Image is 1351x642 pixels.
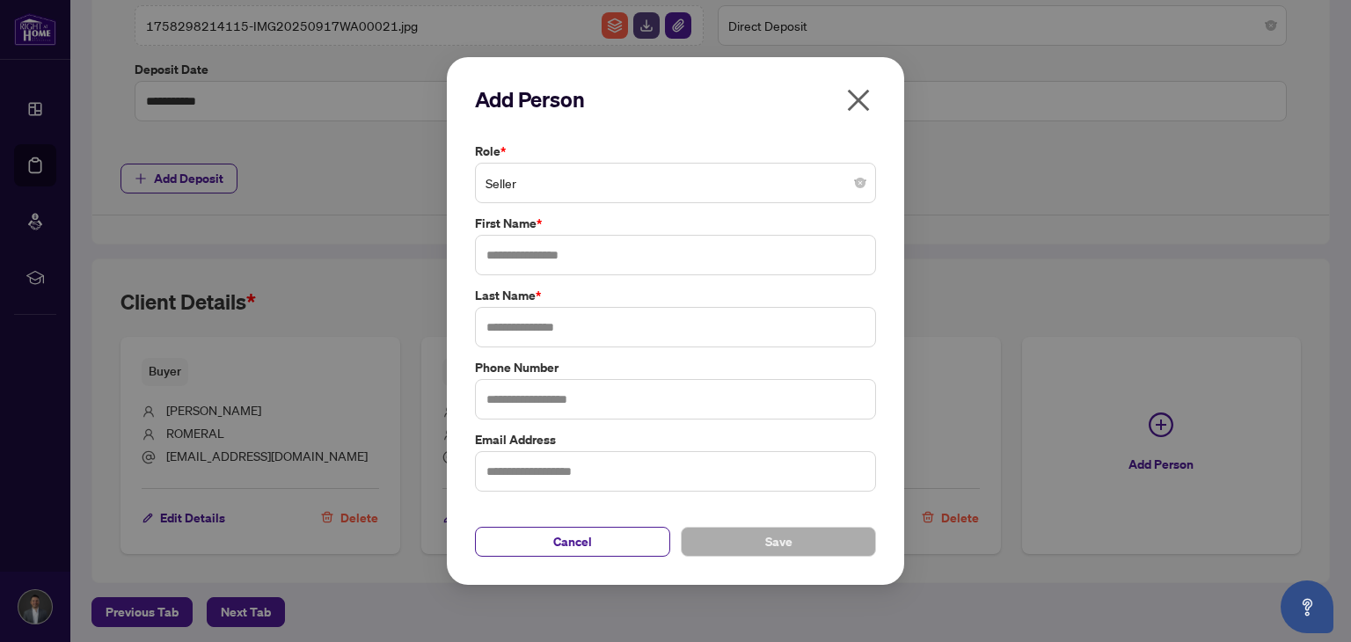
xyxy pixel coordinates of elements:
label: Role [475,142,876,161]
label: Last Name [475,286,876,305]
button: Cancel [475,527,670,557]
label: First Name [475,214,876,233]
span: Cancel [553,528,592,556]
h2: Add Person [475,85,876,113]
span: close [844,86,873,114]
button: Save [681,527,876,557]
span: close-circle [855,178,865,188]
label: Phone Number [475,358,876,377]
button: Open asap [1281,580,1333,633]
span: Seller [486,166,865,200]
label: Email Address [475,430,876,449]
